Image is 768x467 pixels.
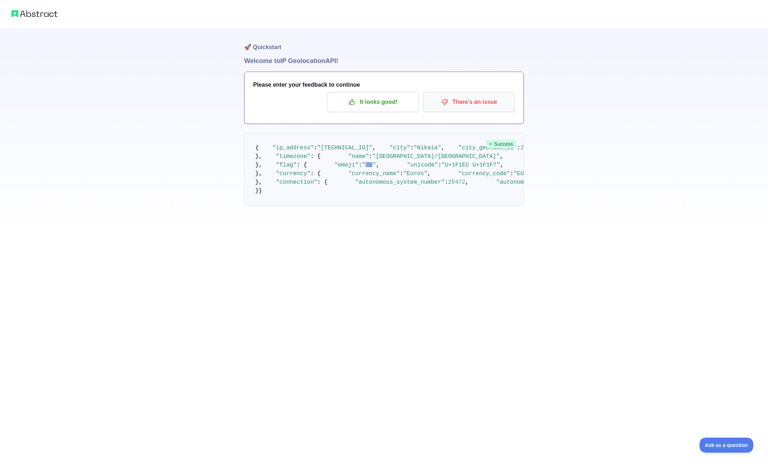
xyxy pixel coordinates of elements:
[310,170,321,177] span: : {
[438,162,442,168] span: :
[255,145,259,151] span: {
[310,153,321,160] span: : {
[348,153,369,160] span: "name"
[244,56,524,66] h1: Welcome to IP Geolocation API!
[520,145,541,151] span: 256429
[372,153,499,160] span: "[GEOGRAPHIC_DATA]/[GEOGRAPHIC_DATA]"
[400,170,403,177] span: :
[441,162,500,168] span: "U+1F1EC U+1F1F7"
[11,9,57,19] img: Abstract logo
[317,179,328,186] span: : {
[314,145,317,151] span: :
[423,92,515,112] button: There's an issue
[428,96,509,108] p: There's an issue
[496,179,606,186] span: "autonomous_system_organization"
[355,179,445,186] span: "autonomous_system_number"
[372,145,376,151] span: ,
[244,29,524,56] h1: 🚀 Quickstart
[403,170,427,177] span: "Euros"
[362,162,376,168] span: "🇬🇷"
[459,170,510,177] span: "currency_code"
[445,179,448,186] span: :
[510,170,514,177] span: :
[500,153,503,160] span: ,
[414,145,441,151] span: "Nikaia"
[369,153,373,160] span: :
[297,162,307,168] span: : {
[272,145,314,151] span: "ip_address"
[459,145,517,151] span: "city_geoname_id"
[276,153,310,160] span: "timezone"
[448,179,465,186] span: 25472
[332,96,413,108] p: It looks good!
[348,170,400,177] span: "currency_name"
[335,162,359,168] span: "emoji"
[500,162,504,168] span: ,
[486,140,517,148] span: Success
[276,162,297,168] span: "flag"
[276,170,310,177] span: "currency"
[389,145,410,151] span: "city"
[700,438,754,453] iframe: Toggle Customer Support
[410,145,414,151] span: :
[276,179,317,186] span: "connection"
[407,162,438,168] span: "unicode"
[376,162,380,168] span: ,
[517,145,521,151] span: :
[317,145,373,151] span: "[TECHNICAL_ID]"
[441,145,445,151] span: ,
[427,170,431,177] span: ,
[253,81,515,89] h3: Please enter your feedback to continue
[327,92,419,112] button: It looks good!
[359,162,362,168] span: :
[465,179,469,186] span: ,
[513,170,531,177] span: "EUR"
